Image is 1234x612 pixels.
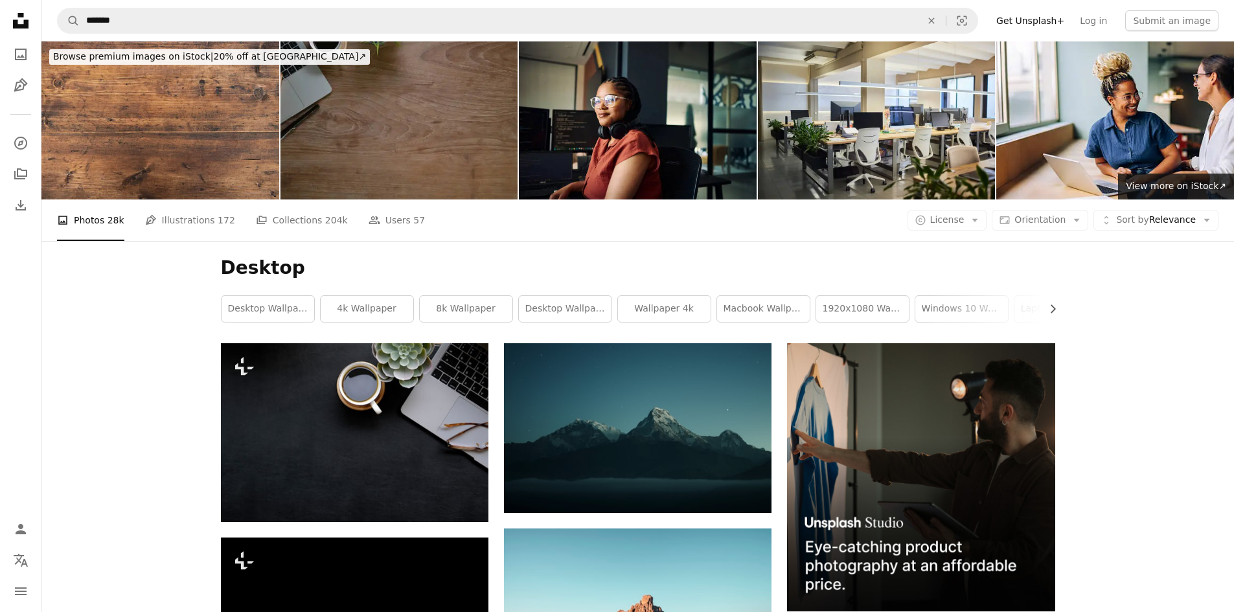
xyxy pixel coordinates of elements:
[321,296,413,322] a: 4k wallpaper
[988,10,1072,31] a: Get Unsplash+
[816,296,909,322] a: 1920x1080 wallpaper
[41,41,378,73] a: Browse premium images on iStock|20% off at [GEOGRAPHIC_DATA]↗
[8,73,34,98] a: Illustrations
[930,214,965,225] span: License
[1116,214,1148,225] span: Sort by
[1126,181,1226,191] span: View more on iStock ↗
[8,161,34,187] a: Collections
[58,8,80,33] button: Search Unsplash
[946,8,977,33] button: Visual search
[504,422,771,433] a: silhouette of mountains during nigh time photography
[1014,214,1066,225] span: Orientation
[1014,296,1107,322] a: laptop wallpaper
[41,41,279,199] img: Wood texture background. Top view of vintage wooden table with cracks. Surface of old knotted woo...
[413,213,425,227] span: 57
[57,8,978,34] form: Find visuals sitewide
[1125,10,1218,31] button: Submit an image
[221,343,488,521] img: Dark office leather workspace desk and supplies. Workplace and copy space
[420,296,512,322] a: 8k wallpaper
[917,8,946,33] button: Clear
[618,296,711,322] a: wallpaper 4k
[519,296,611,322] a: desktop wallpapers
[369,199,426,241] a: Users 57
[8,578,34,604] button: Menu
[145,199,235,241] a: Illustrations 172
[1072,10,1115,31] a: Log in
[325,213,348,227] span: 204k
[256,199,348,241] a: Collections 204k
[996,41,1234,199] img: Two young women smiling and talking while working together at a laptop
[504,343,771,512] img: silhouette of mountains during nigh time photography
[280,41,518,199] img: Directly Above Shot Of Laptop On Table
[1116,214,1196,227] span: Relevance
[8,41,34,67] a: Photos
[1041,296,1055,322] button: scroll list to the right
[53,51,366,62] span: 20% off at [GEOGRAPHIC_DATA] ↗
[8,192,34,218] a: Download History
[992,210,1088,231] button: Orientation
[908,210,987,231] button: License
[221,427,488,438] a: Dark office leather workspace desk and supplies. Workplace and copy space
[221,256,1055,280] h1: Desktop
[222,296,314,322] a: desktop wallpaper
[8,130,34,156] a: Explore
[519,41,757,199] img: Young woman programmer focused on her work, coding on dual monitors in a modern office environment
[915,296,1008,322] a: windows 10 wallpaper
[787,343,1055,611] img: file-1715714098234-25b8b4e9d8faimage
[8,516,34,542] a: Log in / Sign up
[8,547,34,573] button: Language
[758,41,996,199] img: Empty open office space, desks chairs and computers.
[1093,210,1218,231] button: Sort byRelevance
[218,213,235,227] span: 172
[717,296,810,322] a: macbook wallpaper
[53,51,213,62] span: Browse premium images on iStock |
[1118,174,1234,199] a: View more on iStock↗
